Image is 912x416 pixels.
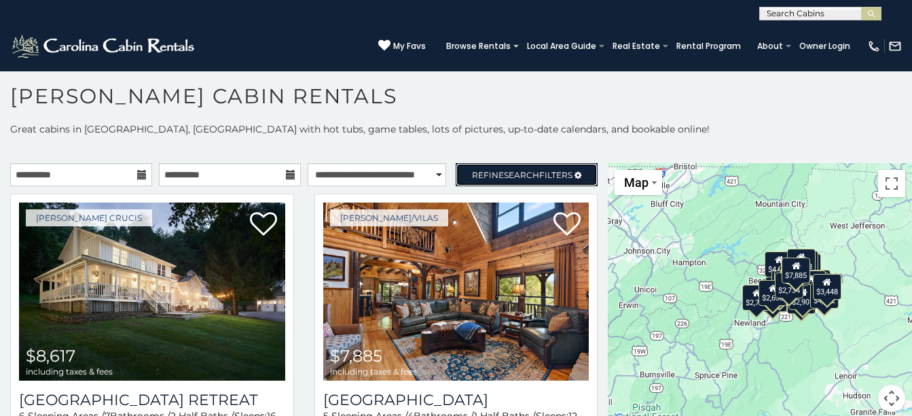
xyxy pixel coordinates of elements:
[10,33,198,60] img: White-1-2.png
[330,346,382,366] span: $7,885
[759,280,788,306] div: $2,638
[810,283,839,309] div: $4,022
[792,37,857,56] a: Owner Login
[439,37,517,56] a: Browse Rentals
[878,170,905,197] button: Toggle fullscreen view
[323,203,589,381] a: Diamond Creek Lodge $7,885 including taxes & fees
[250,211,277,239] a: Add to favorites
[19,391,285,409] a: [GEOGRAPHIC_DATA] Retreat
[742,285,771,311] div: $2,700
[19,203,285,381] img: Valley Farmhouse Retreat
[615,170,662,195] button: Change map style
[323,391,589,409] h3: Diamond Creek Lodge
[378,39,426,53] a: My Favs
[867,39,881,53] img: phone-regular-white.png
[787,249,816,275] div: $4,268
[393,40,426,52] span: My Favs
[765,252,794,277] div: $4,673
[330,209,448,226] a: [PERSON_NAME]/Vilas
[813,274,841,300] div: $3,448
[26,367,113,376] span: including taxes & fees
[878,385,905,412] button: Map camera controls
[19,391,285,409] h3: Valley Farmhouse Retreat
[624,175,649,190] span: Map
[774,271,803,296] div: $4,328
[670,37,748,56] a: Rental Program
[520,37,603,56] a: Local Area Guide
[606,37,667,56] a: Real Estate
[323,203,589,381] img: Diamond Creek Lodge
[323,391,589,409] a: [GEOGRAPHIC_DATA]
[26,346,75,366] span: $8,617
[797,271,826,296] div: $4,520
[456,163,598,186] a: RefineSearchFilters
[26,209,152,226] a: [PERSON_NAME] Crucis
[750,37,790,56] a: About
[330,367,417,376] span: including taxes & fees
[782,258,810,283] div: $7,885
[472,170,572,180] span: Refine Filters
[776,273,804,298] div: $2,734
[888,39,902,53] img: mail-regular-white.png
[19,203,285,381] a: Valley Farmhouse Retreat $8,617 including taxes & fees
[504,170,539,180] span: Search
